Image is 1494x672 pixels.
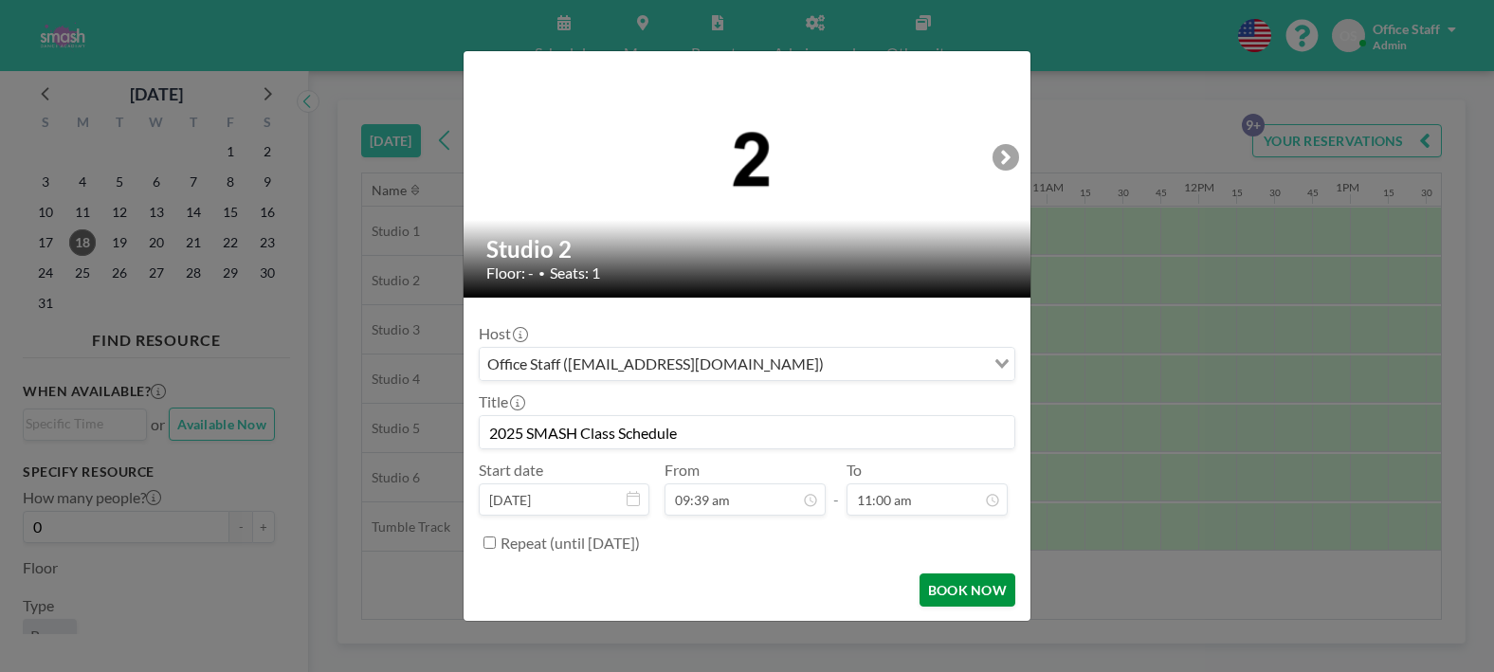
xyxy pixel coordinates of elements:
[464,111,1032,204] img: 537.png
[479,392,523,411] label: Title
[920,573,1015,607] button: BOOK NOW
[480,348,1014,380] div: Search for option
[665,461,700,480] label: From
[486,235,1010,263] h2: Studio 2
[479,324,526,343] label: Host
[538,266,545,281] span: •
[501,534,640,553] label: Repeat (until [DATE])
[829,352,983,376] input: Search for option
[480,416,1014,448] input: Office's reservation
[550,263,600,282] span: Seats: 1
[486,263,534,282] span: Floor: -
[479,461,543,480] label: Start date
[483,352,828,376] span: Office Staff ([EMAIL_ADDRESS][DOMAIN_NAME])
[847,461,862,480] label: To
[833,467,839,509] span: -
